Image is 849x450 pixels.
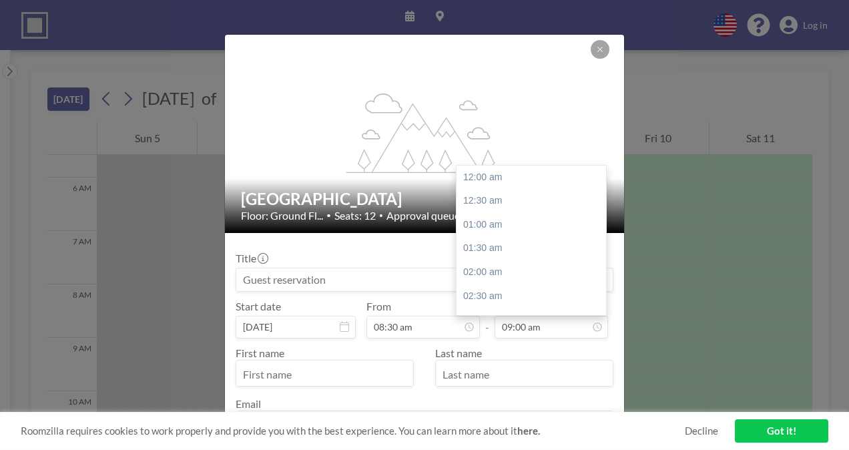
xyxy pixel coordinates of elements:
[457,284,613,308] div: 02:30 am
[366,300,391,313] label: From
[685,425,718,437] a: Decline
[485,304,489,334] span: -
[735,419,828,443] a: Got it!
[386,209,460,222] span: Approval queue
[457,260,613,284] div: 02:00 am
[379,211,383,220] span: •
[236,397,261,410] label: Email
[517,425,540,437] a: here.
[436,363,613,386] input: Last name
[457,189,613,213] div: 12:30 am
[457,308,613,332] div: 03:00 am
[236,268,613,291] input: Guest reservation
[236,347,284,359] label: First name
[236,300,281,313] label: Start date
[326,210,331,220] span: •
[241,189,609,209] h2: [GEOGRAPHIC_DATA]
[457,166,613,190] div: 12:00 am
[21,425,685,437] span: Roomzilla requires cookies to work properly and provide you with the best experience. You can lea...
[435,347,482,359] label: Last name
[457,236,613,260] div: 01:30 am
[241,209,323,222] span: Floor: Ground Fl...
[236,363,413,386] input: First name
[457,213,613,237] div: 01:00 am
[334,209,376,222] span: Seats: 12
[346,92,504,172] g: flex-grow: 1.2;
[236,252,267,265] label: Title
